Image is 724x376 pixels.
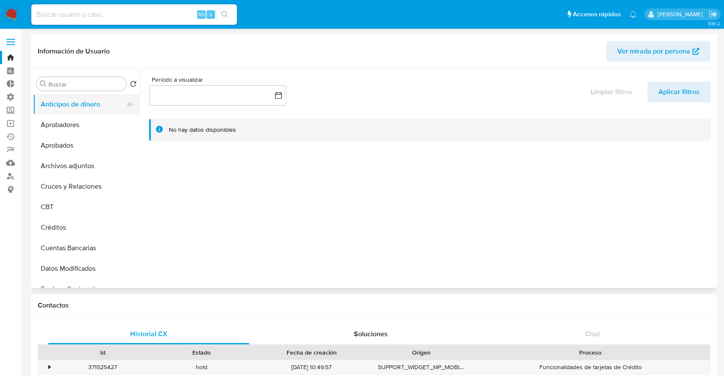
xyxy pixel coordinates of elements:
[38,301,710,310] h1: Contactos
[573,10,621,19] span: Accesos rápidos
[33,197,140,217] button: CBT
[251,360,372,374] div: [DATE] 10:49:57
[33,238,140,258] button: Cuentas Bancarias
[378,348,465,357] div: Origen
[152,360,251,374] div: hold
[31,9,237,20] input: Buscar usuario o caso...
[33,279,140,299] button: Devices Geolocation
[53,360,152,374] div: 371525427
[354,329,388,339] span: Soluciones
[59,348,146,357] div: Id
[617,41,690,62] span: Ver mirada por persona
[198,10,205,18] span: Alt
[33,115,140,135] button: Aprobadores
[33,156,140,176] button: Archivos adjuntos
[216,9,233,21] button: search-icon
[629,11,637,18] a: Notificaciones
[48,80,123,88] input: Buscar
[209,10,212,18] span: s
[48,363,51,371] div: •
[372,360,471,374] div: SUPPORT_WIDGET_MP_MOBILE
[257,348,366,357] div: Fecha de creación
[40,80,47,87] button: Buscar
[130,80,137,90] button: Volver al orden por defecto
[33,94,133,115] button: Anticipos de dinero
[33,135,140,156] button: Aprobados
[477,348,704,357] div: Proceso
[130,329,168,339] span: Historial CX
[471,360,710,374] div: Funcionalidades de tarjetas de Crédito
[33,217,140,238] button: Créditos
[709,10,718,19] a: Salir
[606,41,710,62] button: Ver mirada por persona
[33,176,140,197] button: Cruces y Relaciones
[33,258,140,279] button: Datos Modificados
[38,47,110,56] h1: Información de Usuario
[585,329,600,339] span: Chat
[657,10,706,18] p: juan.tosini@mercadolibre.com
[158,348,245,357] div: Estado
